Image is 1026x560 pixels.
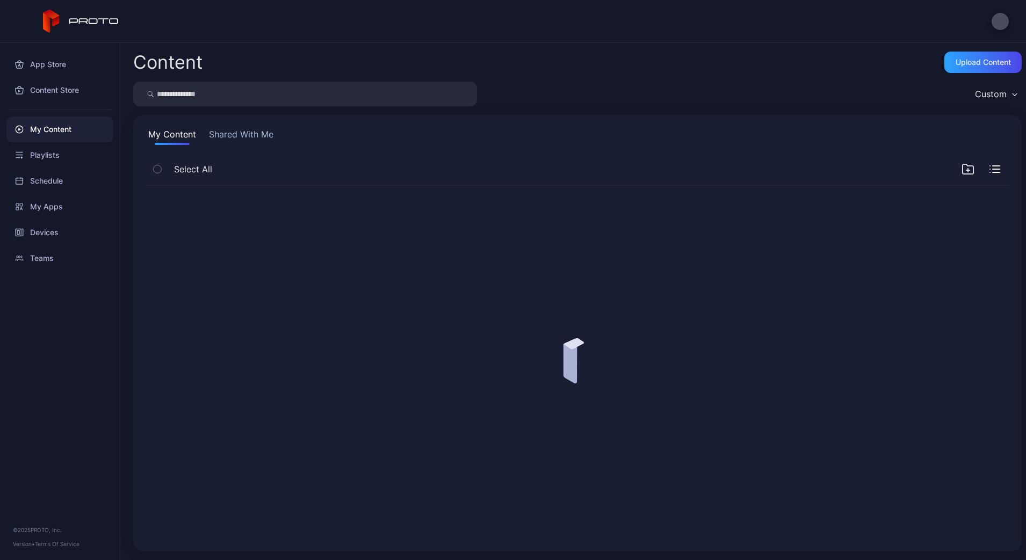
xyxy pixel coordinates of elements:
div: Content [133,53,203,71]
button: Custom [970,82,1022,106]
a: Devices [6,220,113,245]
a: My Content [6,117,113,142]
a: Playlists [6,142,113,168]
button: My Content [146,128,198,145]
span: Select All [174,163,212,176]
a: Content Store [6,77,113,103]
span: Version • [13,541,35,547]
a: Terms Of Service [35,541,80,547]
button: Shared With Me [207,128,276,145]
a: Teams [6,245,113,271]
a: Schedule [6,168,113,194]
a: App Store [6,52,113,77]
div: Upload Content [956,58,1011,67]
div: Custom [975,89,1007,99]
div: © 2025 PROTO, Inc. [13,526,107,534]
a: My Apps [6,194,113,220]
button: Upload Content [944,52,1022,73]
